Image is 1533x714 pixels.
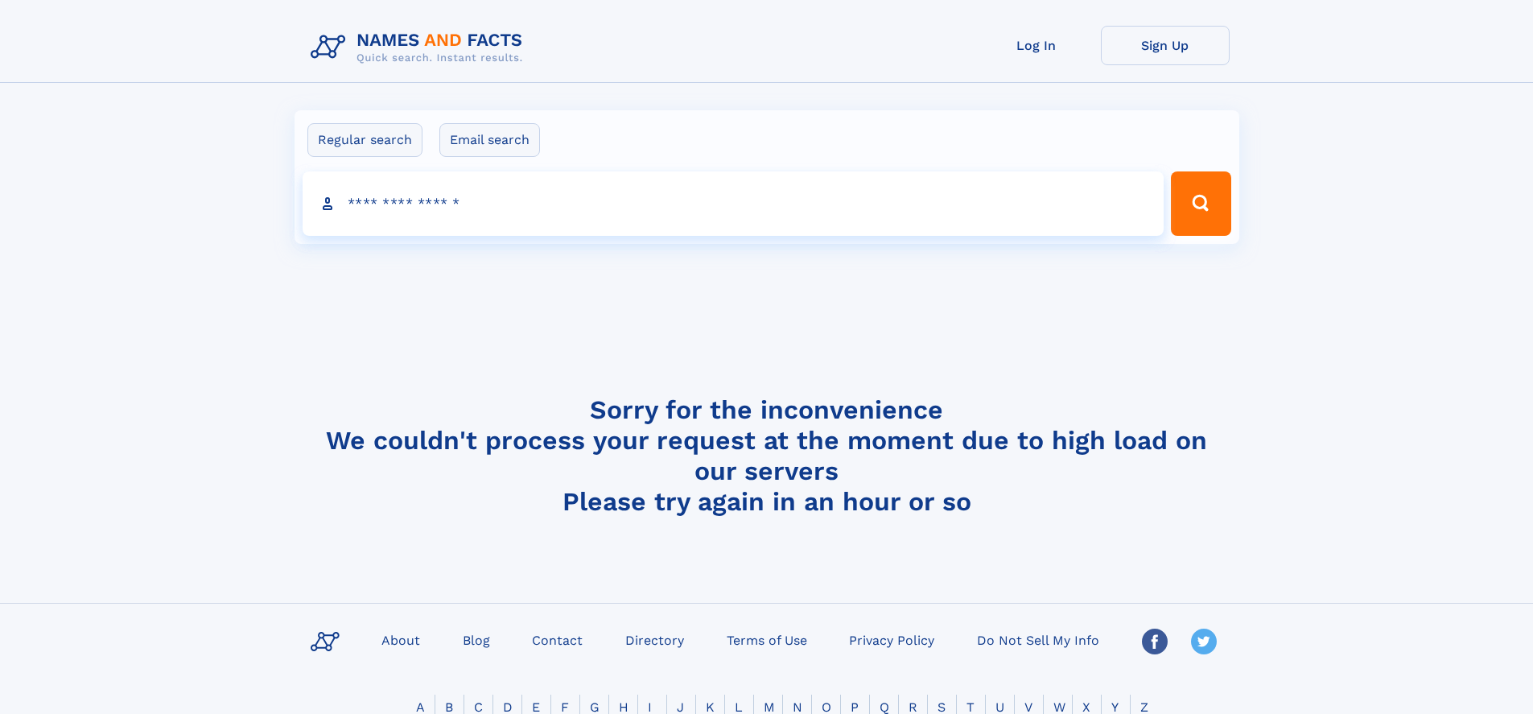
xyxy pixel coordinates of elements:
label: Regular search [307,123,422,157]
a: About [375,628,427,651]
a: Sign Up [1101,26,1230,65]
a: Privacy Policy [843,628,941,651]
img: Logo Names and Facts [304,26,536,69]
a: Blog [456,628,497,651]
a: Directory [619,628,690,651]
img: Facebook [1142,629,1168,654]
a: Terms of Use [720,628,814,651]
a: Contact [525,628,589,651]
a: Do Not Sell My Info [970,628,1106,651]
input: search input [303,171,1164,236]
img: Twitter [1191,629,1217,654]
label: Email search [439,123,540,157]
a: Log In [972,26,1101,65]
h4: Sorry for the inconvenience We couldn't process your request at the moment due to high load on ou... [304,394,1230,517]
button: Search Button [1171,171,1230,236]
